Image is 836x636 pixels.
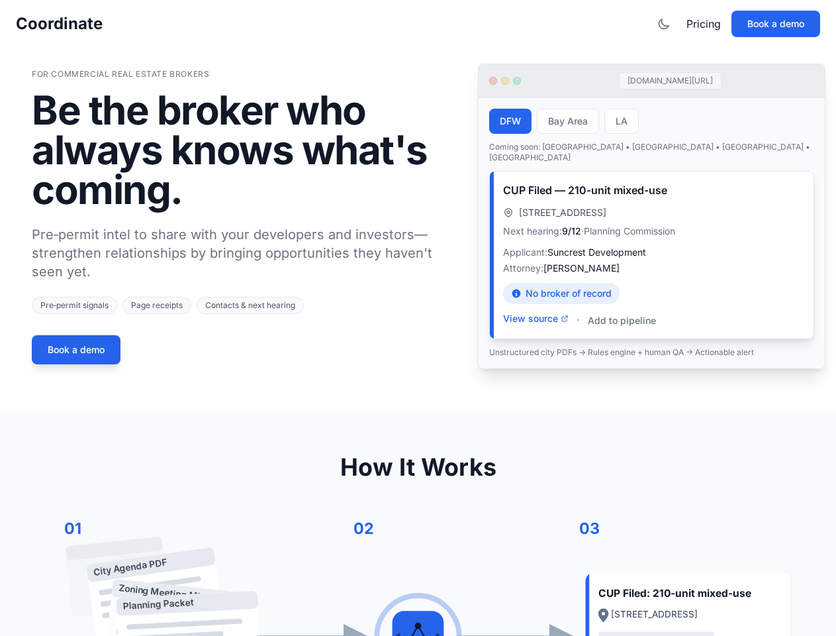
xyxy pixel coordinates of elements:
text: 02 [353,519,374,538]
div: [DOMAIN_NAME][URL] [619,72,721,89]
span: [STREET_ADDRESS] [519,206,606,219]
p: Coming soon: [GEOGRAPHIC_DATA] • [GEOGRAPHIC_DATA] • [GEOGRAPHIC_DATA] • [GEOGRAPHIC_DATA] [489,142,814,163]
p: Applicant: [503,246,800,259]
button: Bay Area [537,109,599,134]
h1: Be the broker who always knows what's coming. [32,90,457,209]
p: Pre‑permit intel to share with your developers and investors—strengthen relationships by bringing... [32,225,457,281]
span: Page receipts [122,297,191,314]
a: Coordinate [16,13,103,34]
span: [PERSON_NAME] [543,262,620,274]
button: DFW [489,109,532,134]
p: For Commercial Real Estate Brokers [32,69,457,79]
text: CUP Filed: 210-unit mixed-use [598,587,751,600]
button: Book a demo [32,335,120,364]
span: Suncrest Development [547,246,646,258]
button: View source [503,312,569,325]
button: Toggle theme [652,12,676,36]
span: Contacts & next hearing [197,297,304,314]
p: Next hearing: · Planning Commission [503,225,800,238]
a: Pricing [686,16,721,32]
text: Planning Packet [122,597,194,611]
p: Attorney: [503,262,800,275]
text: 01 [64,519,81,538]
p: Unstructured city PDFs → Rules engine + human QA → Actionable alert [489,347,814,358]
span: 9/12 [562,225,581,237]
button: Add to pipeline [588,314,656,327]
button: Book a demo [731,11,820,37]
span: Pre‑permit signals [32,297,117,314]
h3: CUP Filed — 210-unit mixed-use [503,182,800,198]
div: No broker of record [503,283,620,304]
button: LA [604,109,639,134]
text: Zoning Meeting Minutes [118,582,224,604]
text: City Agenda PDF [93,556,167,577]
span: · [577,312,580,328]
text: 03 [579,519,600,538]
text: [STREET_ADDRESS] [611,609,698,619]
h2: How It Works [32,454,804,480]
